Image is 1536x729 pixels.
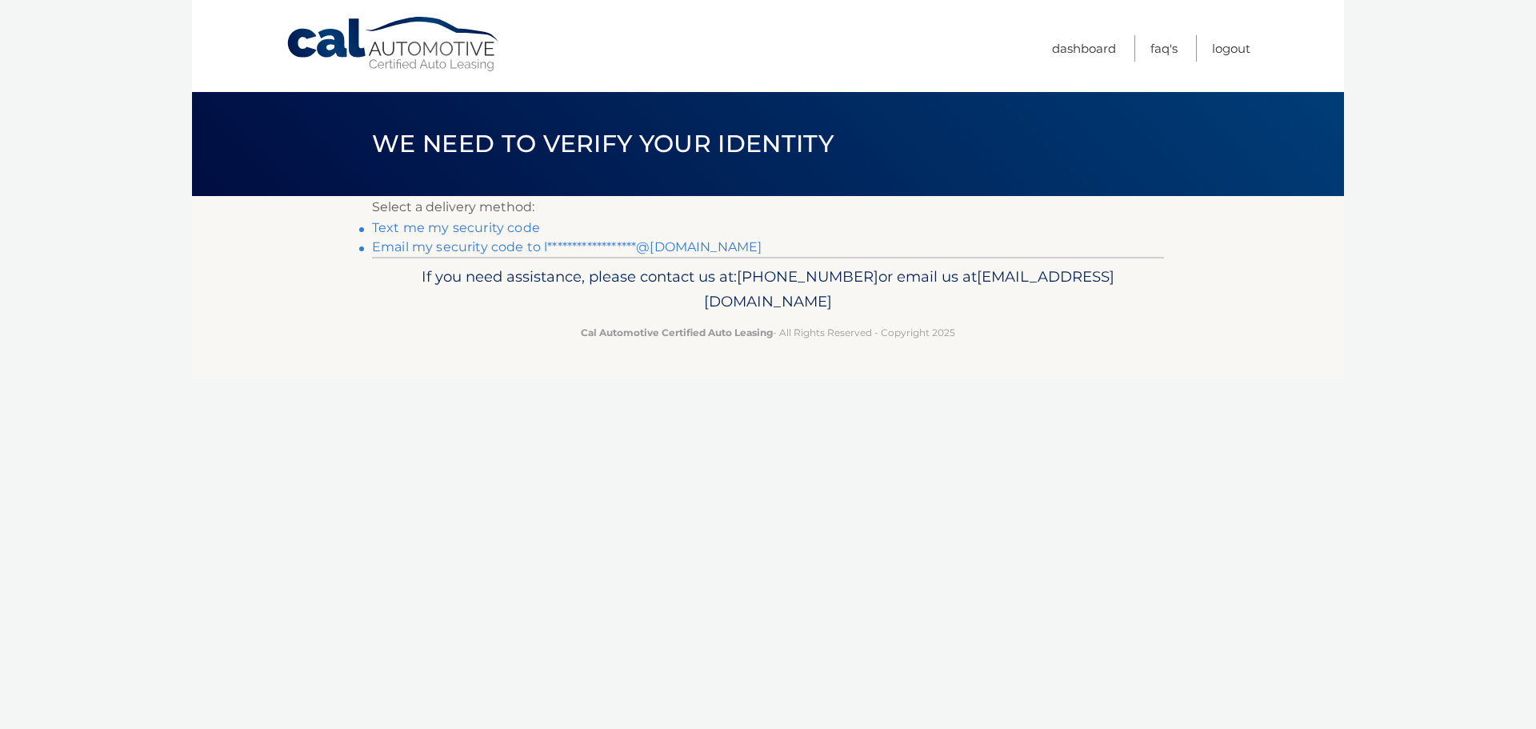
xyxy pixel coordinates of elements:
strong: Cal Automotive Certified Auto Leasing [581,326,773,338]
p: If you need assistance, please contact us at: or email us at [382,264,1154,315]
a: Dashboard [1052,35,1116,62]
p: - All Rights Reserved - Copyright 2025 [382,324,1154,341]
a: Cal Automotive [286,16,502,73]
a: FAQ's [1150,35,1178,62]
a: Text me my security code [372,220,540,235]
span: We need to verify your identity [372,129,834,158]
p: Select a delivery method: [372,196,1164,218]
a: Logout [1212,35,1250,62]
span: [PHONE_NUMBER] [737,267,878,286]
